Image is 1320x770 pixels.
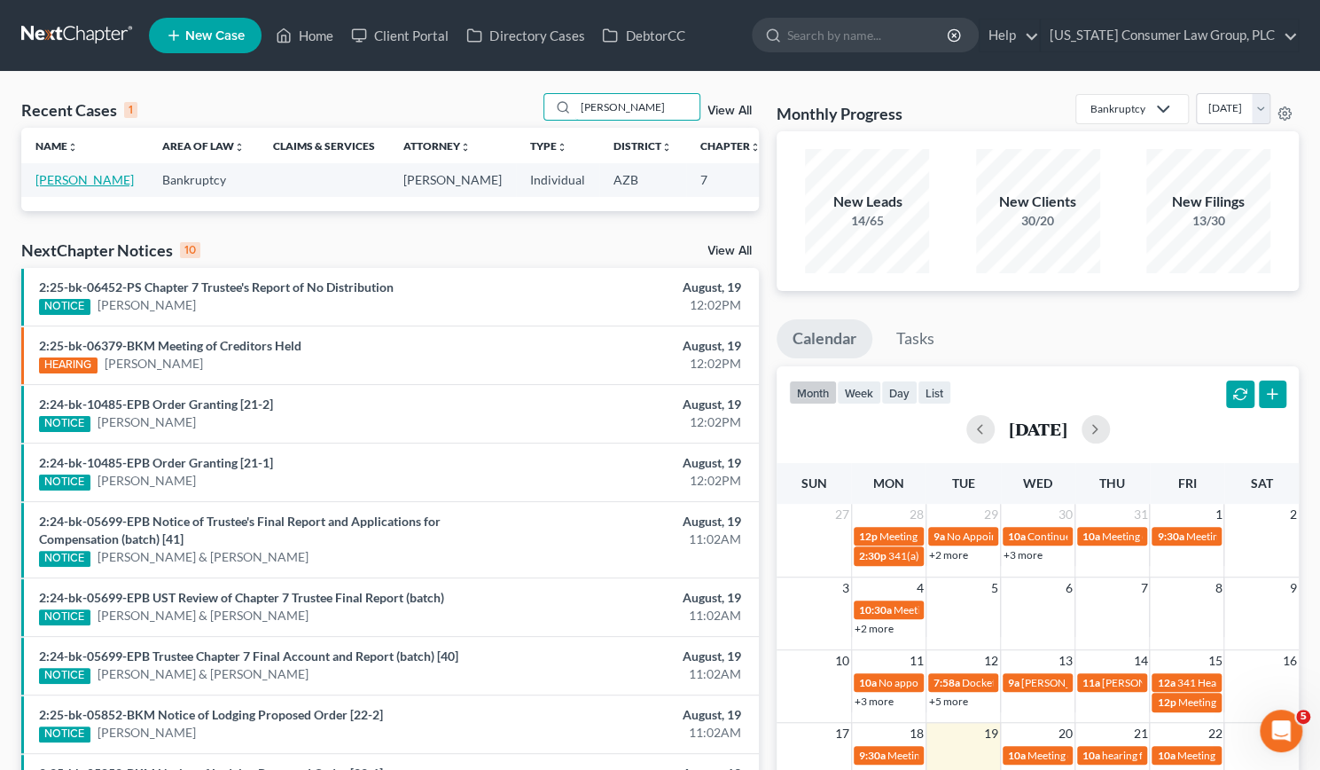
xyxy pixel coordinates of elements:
[879,676,959,689] span: No appointments
[1004,548,1043,562] a: +3 more
[1206,650,1223,672] span: 15
[908,723,926,744] span: 18
[460,142,471,153] i: unfold_more
[519,607,741,625] div: 11:02AM
[613,139,672,153] a: Districtunfold_more
[980,20,1039,51] a: Help
[342,20,457,51] a: Client Portal
[593,20,693,51] a: DebtorCC
[1138,577,1149,599] span: 7
[1288,577,1299,599] span: 9
[516,163,599,196] td: Individual
[35,139,78,153] a: Nameunfold_more
[1102,530,1299,543] span: Meeting of Creditors for [PERSON_NAME]
[1131,504,1149,525] span: 31
[1082,530,1100,543] span: 10a
[833,650,851,672] span: 10
[1099,475,1125,491] span: Thu
[908,504,926,525] span: 28
[67,142,78,153] i: unfold_more
[1131,650,1149,672] span: 14
[859,530,878,543] span: 12p
[39,279,394,295] a: 2:25-bk-06452-PS Chapter 7 Trustee's Report of No Distribution
[98,472,196,490] a: [PERSON_NAME]
[267,20,342,51] a: Home
[908,650,926,672] span: 11
[873,475,904,491] span: Mon
[1157,530,1183,543] span: 9:30a
[1057,504,1074,525] span: 30
[982,650,1000,672] span: 12
[894,603,1090,617] span: Meeting of Creditors for [PERSON_NAME]
[1288,504,1299,525] span: 2
[1250,475,1272,491] span: Sat
[789,381,837,405] button: month
[403,139,471,153] a: Attorneyunfold_more
[888,549,1153,562] span: 341(a) meeting for [PERSON_NAME] & [PERSON_NAME]
[557,142,567,153] i: unfold_more
[962,676,1121,689] span: Docket Text: for [PERSON_NAME]
[929,548,968,562] a: +2 more
[39,455,273,470] a: 2:24-bk-10485-EPB Order Granting [21-1]
[519,665,741,683] div: 11:02AM
[1157,749,1175,762] span: 10a
[1281,650,1299,672] span: 16
[805,212,929,230] div: 14/65
[1296,710,1310,724] span: 5
[840,577,851,599] span: 3
[39,514,441,546] a: 2:24-bk-05699-EPB Notice of Trustee's Final Report and Applications for Compensation (batch) [41]
[39,648,458,664] a: 2:24-bk-05699-EPB Trustee Chapter 7 Final Account and Report (batch) [40]
[947,530,1029,543] span: No Appointments
[777,319,872,358] a: Calendar
[837,381,881,405] button: week
[1177,475,1196,491] span: Fri
[519,648,741,665] div: August, 19
[1082,749,1100,762] span: 10a
[982,504,1000,525] span: 29
[1090,101,1145,116] div: Bankruptcy
[519,724,741,742] div: 11:02AM
[700,139,761,153] a: Chapterunfold_more
[1041,20,1298,51] a: [US_STATE] Consumer Law Group, PLC
[519,355,741,373] div: 12:02PM
[1206,723,1223,744] span: 22
[39,475,90,491] div: NOTICE
[750,142,761,153] i: unfold_more
[1082,676,1100,689] span: 11a
[1146,212,1270,230] div: 13/30
[98,548,309,566] a: [PERSON_NAME] & [PERSON_NAME]
[575,94,699,120] input: Search by name...
[519,279,741,296] div: August, 19
[39,590,444,605] a: 2:24-bk-05699-EPB UST Review of Chapter 7 Trustee Final Report (batch)
[98,665,309,683] a: [PERSON_NAME] & [PERSON_NAME]
[39,338,301,353] a: 2:25-bk-06379-BKM Meeting of Creditors Held
[389,163,516,196] td: [PERSON_NAME]
[859,603,892,617] span: 10:30a
[879,530,1170,543] span: Meeting of Creditors for [PERSON_NAME] & [PERSON_NAME]
[918,381,951,405] button: list
[519,454,741,472] div: August, 19
[234,142,245,153] i: unfold_more
[686,163,775,196] td: 7
[39,609,90,625] div: NOTICE
[519,472,741,490] div: 12:02PM
[39,551,90,567] div: NOTICE
[707,105,752,117] a: View All
[1102,749,1238,762] span: hearing for [PERSON_NAME]
[989,577,1000,599] span: 5
[1260,710,1302,752] iframe: Intercom live chat
[855,695,894,708] a: +3 more
[39,707,383,722] a: 2:25-bk-05852-BKM Notice of Lodging Proposed Order [22-2]
[859,676,877,689] span: 10a
[661,142,672,153] i: unfold_more
[457,20,593,51] a: Directory Cases
[951,475,974,491] span: Tue
[982,723,1000,744] span: 19
[881,381,918,405] button: day
[39,299,90,315] div: NOTICE
[519,530,741,548] div: 11:02AM
[833,504,851,525] span: 27
[39,397,273,412] a: 2:24-bk-10485-EPB Order Granting [21-2]
[777,103,902,124] h3: Monthly Progress
[976,192,1100,212] div: New Clients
